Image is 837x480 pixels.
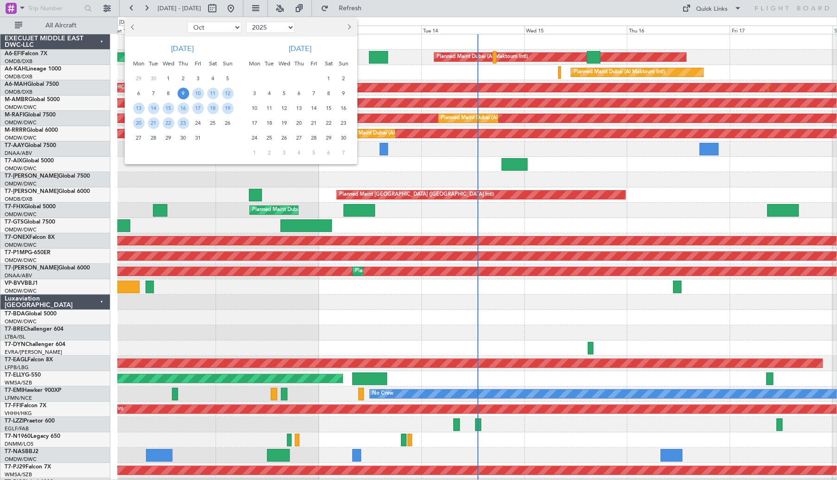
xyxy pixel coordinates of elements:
[146,71,161,86] div: 30-9-2025
[146,86,161,101] div: 7-10-2025
[336,71,351,86] div: 2-11-2025
[247,145,262,160] div: 1-12-2025
[321,101,336,115] div: 15-11-2025
[205,101,220,115] div: 18-10-2025
[293,117,305,129] span: 20
[262,86,277,101] div: 4-11-2025
[321,115,336,130] div: 22-11-2025
[292,101,306,115] div: 13-11-2025
[336,115,351,130] div: 23-11-2025
[220,71,235,86] div: 5-10-2025
[207,117,219,129] span: 25
[190,101,205,115] div: 17-10-2025
[247,130,262,145] div: 24-11-2025
[338,132,349,144] span: 30
[131,101,146,115] div: 13-10-2025
[306,101,321,115] div: 14-11-2025
[207,88,219,99] span: 11
[222,73,234,84] span: 5
[148,88,159,99] span: 7
[131,56,146,71] div: Mon
[163,102,174,114] span: 15
[146,115,161,130] div: 21-10-2025
[308,117,320,129] span: 21
[249,147,260,159] span: 1
[262,101,277,115] div: 11-11-2025
[148,132,159,144] span: 28
[321,56,336,71] div: Sat
[262,115,277,130] div: 18-11-2025
[205,56,220,71] div: Sat
[220,86,235,101] div: 12-10-2025
[292,56,306,71] div: Thu
[176,130,190,145] div: 30-10-2025
[306,130,321,145] div: 28-11-2025
[176,56,190,71] div: Thu
[292,130,306,145] div: 27-11-2025
[207,102,219,114] span: 18
[247,86,262,101] div: 3-11-2025
[176,101,190,115] div: 16-10-2025
[190,86,205,101] div: 10-10-2025
[146,56,161,71] div: Tue
[163,73,174,84] span: 1
[338,117,349,129] span: 23
[308,132,320,144] span: 28
[338,73,349,84] span: 2
[205,86,220,101] div: 11-10-2025
[163,88,174,99] span: 8
[207,73,219,84] span: 4
[262,56,277,71] div: Tue
[190,56,205,71] div: Fri
[131,115,146,130] div: 20-10-2025
[247,101,262,115] div: 10-11-2025
[161,86,176,101] div: 8-10-2025
[192,132,204,144] span: 31
[249,132,260,144] span: 24
[222,102,234,114] span: 19
[249,88,260,99] span: 3
[321,86,336,101] div: 8-11-2025
[176,71,190,86] div: 2-10-2025
[321,71,336,86] div: 1-11-2025
[176,115,190,130] div: 23-10-2025
[323,73,335,84] span: 1
[336,56,351,71] div: Sun
[264,102,275,114] span: 11
[131,130,146,145] div: 27-10-2025
[220,56,235,71] div: Sun
[220,115,235,130] div: 26-10-2025
[277,56,292,71] div: Wed
[128,20,139,35] button: Previous month
[336,145,351,160] div: 7-12-2025
[262,130,277,145] div: 25-11-2025
[161,101,176,115] div: 15-10-2025
[131,86,146,101] div: 6-10-2025
[308,88,320,99] span: 7
[192,117,204,129] span: 24
[279,132,290,144] span: 26
[293,147,305,159] span: 4
[190,71,205,86] div: 3-10-2025
[306,145,321,160] div: 5-12-2025
[178,117,189,129] span: 23
[336,101,351,115] div: 16-11-2025
[264,147,275,159] span: 2
[292,86,306,101] div: 6-11-2025
[205,115,220,130] div: 25-10-2025
[133,73,145,84] span: 29
[146,101,161,115] div: 14-10-2025
[306,115,321,130] div: 21-11-2025
[279,102,290,114] span: 12
[292,115,306,130] div: 20-11-2025
[308,147,320,159] span: 5
[264,132,275,144] span: 25
[148,102,159,114] span: 14
[178,102,189,114] span: 16
[178,132,189,144] span: 30
[292,145,306,160] div: 4-12-2025
[323,132,335,144] span: 29
[277,101,292,115] div: 12-11-2025
[161,71,176,86] div: 1-10-2025
[131,71,146,86] div: 29-9-2025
